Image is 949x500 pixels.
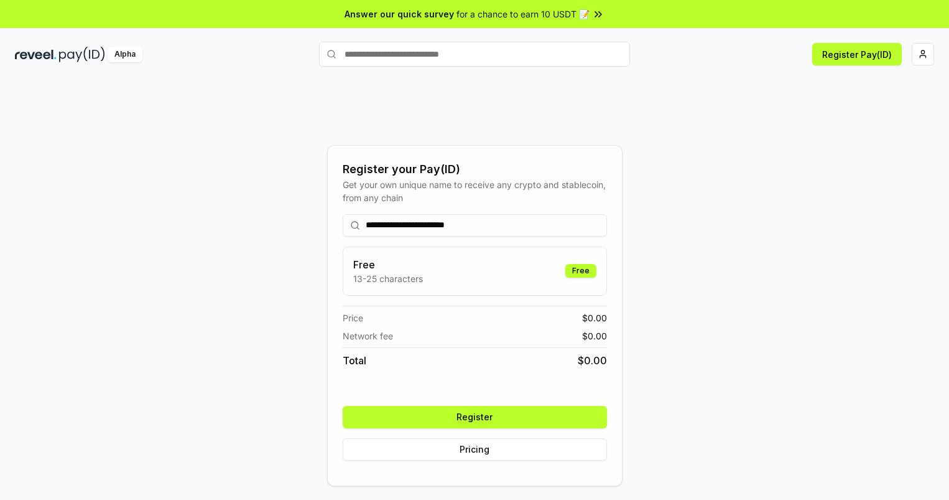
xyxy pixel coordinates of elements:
[343,329,393,342] span: Network fee
[353,272,423,285] p: 13-25 characters
[343,178,607,204] div: Get your own unique name to receive any crypto and stablecoin, from any chain
[343,406,607,428] button: Register
[345,7,454,21] span: Answer our quick survey
[812,43,902,65] button: Register Pay(ID)
[343,353,366,368] span: Total
[578,353,607,368] span: $ 0.00
[108,47,142,62] div: Alpha
[456,7,590,21] span: for a chance to earn 10 USDT 📝
[343,438,607,461] button: Pricing
[565,264,596,278] div: Free
[582,311,607,324] span: $ 0.00
[343,311,363,324] span: Price
[343,161,607,178] div: Register your Pay(ID)
[353,257,423,272] h3: Free
[582,329,607,342] span: $ 0.00
[15,47,57,62] img: reveel_dark
[59,47,105,62] img: pay_id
